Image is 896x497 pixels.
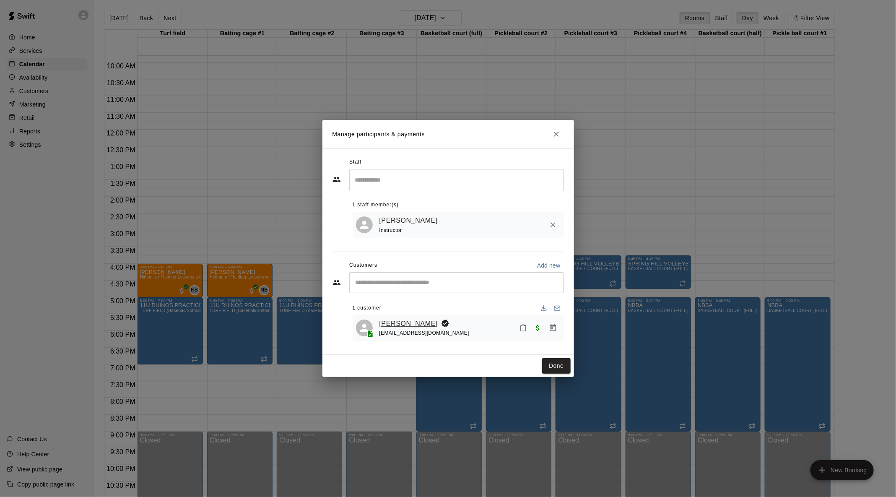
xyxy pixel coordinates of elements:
[332,175,341,184] svg: Staff
[530,324,545,331] span: Paid with Card
[379,215,438,226] a: [PERSON_NAME]
[353,302,382,315] span: 1 customer
[549,127,564,142] button: Close
[516,321,530,335] button: Mark attendance
[379,227,402,233] span: Instructor
[551,302,564,315] button: Email participants
[379,318,438,329] a: [PERSON_NAME]
[349,272,564,293] div: Start typing to search customers...
[356,216,373,233] div: Katie Rohrer
[542,358,570,374] button: Done
[349,169,564,191] div: Search staff
[356,320,373,336] div: Natalie Strausborger
[545,320,561,336] button: Manage bookings & payment
[545,217,561,232] button: Remove
[332,278,341,287] svg: Customers
[332,130,425,139] p: Manage participants & payments
[537,261,561,270] p: Add new
[379,330,470,336] span: [EMAIL_ADDRESS][DOMAIN_NAME]
[349,156,361,169] span: Staff
[537,302,551,315] button: Download list
[441,319,449,328] svg: Booking Owner
[353,198,399,212] span: 1 staff member(s)
[534,259,564,272] button: Add new
[349,259,377,272] span: Customers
